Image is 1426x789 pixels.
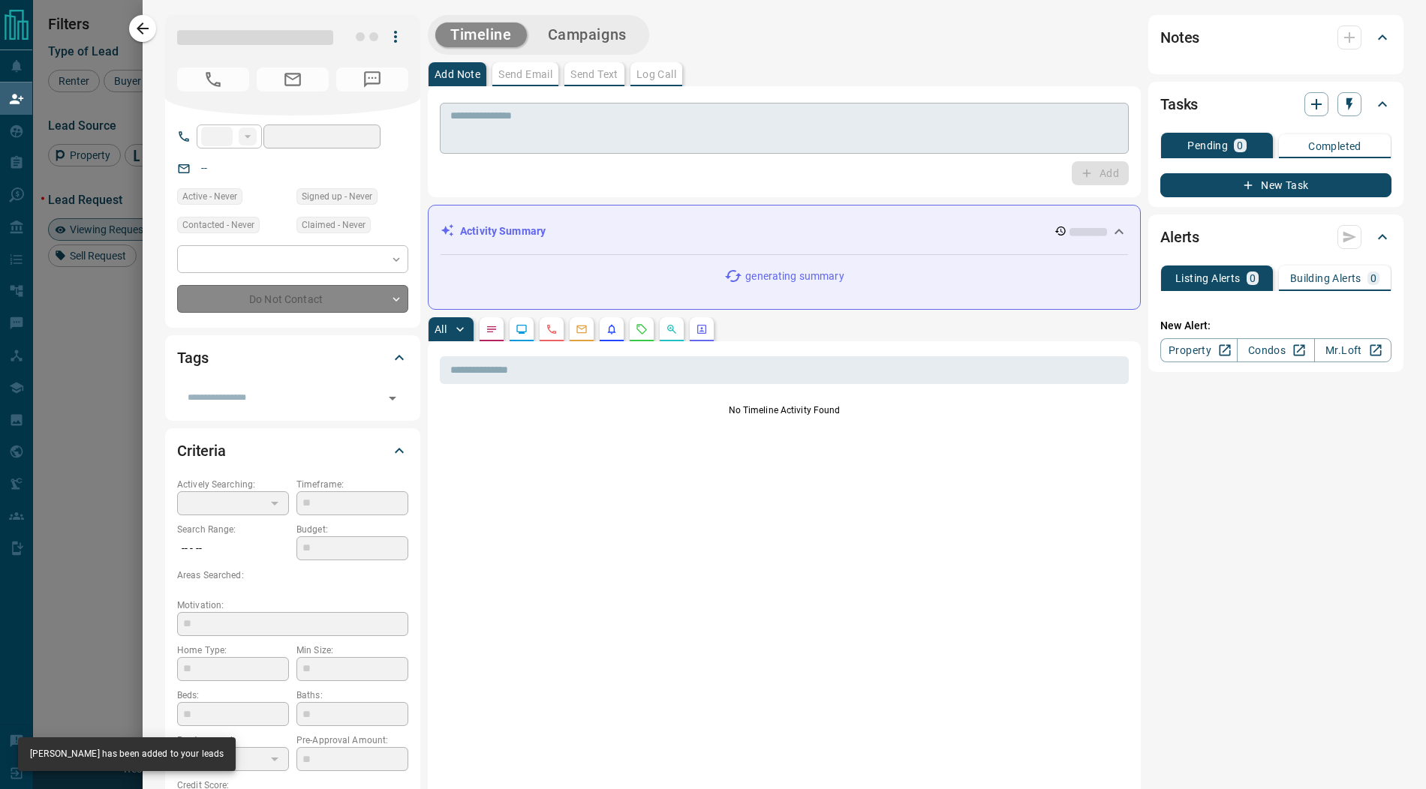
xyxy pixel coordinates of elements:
[177,598,408,612] p: Motivation:
[1160,318,1391,334] p: New Alert:
[182,189,237,204] span: Active - Never
[696,323,708,335] svg: Agent Actions
[460,223,546,239] p: Activity Summary
[296,643,408,657] p: Min Size:
[177,67,249,91] span: No Number
[576,323,588,335] svg: Emails
[296,523,408,536] p: Budget:
[1160,25,1199,49] h2: Notes
[201,162,207,174] a: --
[177,523,289,536] p: Search Range:
[1237,140,1243,151] p: 0
[435,69,480,79] p: Add Note
[257,67,329,91] span: No Email
[435,22,527,47] button: Timeline
[546,323,558,335] svg: Calls
[1160,225,1199,249] h2: Alerts
[1175,273,1241,283] p: Listing Alerts
[606,323,618,335] svg: Listing Alerts
[666,323,678,335] svg: Opportunities
[1314,338,1391,362] a: Mr.Loft
[1160,92,1198,116] h2: Tasks
[1250,273,1256,283] p: 0
[440,403,1129,417] p: No Timeline Activity Found
[302,217,366,232] span: Claimed - Never
[1160,19,1391,55] div: Notes
[1160,86,1391,122] div: Tasks
[177,285,408,313] div: Do Not Contact
[486,323,498,335] svg: Notes
[30,742,224,766] div: [PERSON_NAME] has been added to your leads
[441,217,1128,245] div: Activity Summary
[1160,338,1238,362] a: Property
[296,478,408,491] p: Timeframe:
[177,536,289,561] p: -- - --
[1290,273,1361,283] p: Building Alerts
[177,439,226,463] h2: Criteria
[182,217,254,232] span: Contacted - Never
[435,324,447,334] p: All
[1370,273,1376,283] p: 0
[1160,219,1391,255] div: Alerts
[177,568,408,582] p: Areas Searched:
[296,688,408,702] p: Baths:
[177,688,289,702] p: Beds:
[302,189,372,204] span: Signed up - Never
[1187,140,1228,151] p: Pending
[1160,173,1391,197] button: New Task
[533,22,642,47] button: Campaigns
[177,478,289,491] p: Actively Searching:
[336,67,408,91] span: No Number
[177,733,289,747] p: Pre-Approved:
[516,323,528,335] svg: Lead Browsing Activity
[177,643,289,657] p: Home Type:
[382,388,403,409] button: Open
[1237,338,1314,362] a: Condos
[296,733,408,747] p: Pre-Approval Amount:
[177,433,408,469] div: Criteria
[177,346,208,370] h2: Tags
[745,268,844,284] p: generating summary
[636,323,648,335] svg: Requests
[177,340,408,376] div: Tags
[1308,141,1361,151] p: Completed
